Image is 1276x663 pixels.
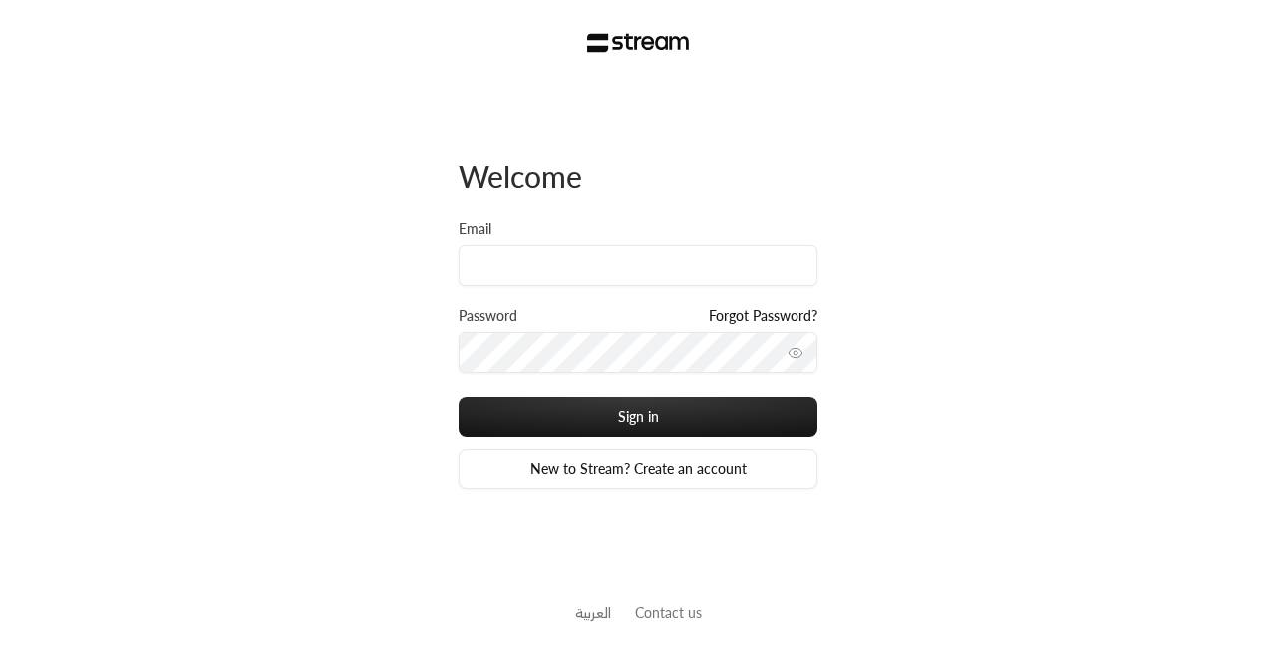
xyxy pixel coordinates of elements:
a: Contact us [635,604,702,621]
img: Stream Logo [587,33,690,53]
a: Forgot Password? [709,306,817,326]
span: Welcome [459,159,582,194]
a: العربية [575,594,611,631]
button: Contact us [635,602,702,623]
button: Sign in [459,397,817,437]
a: New to Stream? Create an account [459,449,817,489]
button: toggle password visibility [780,337,811,369]
label: Email [459,219,491,239]
label: Password [459,306,517,326]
